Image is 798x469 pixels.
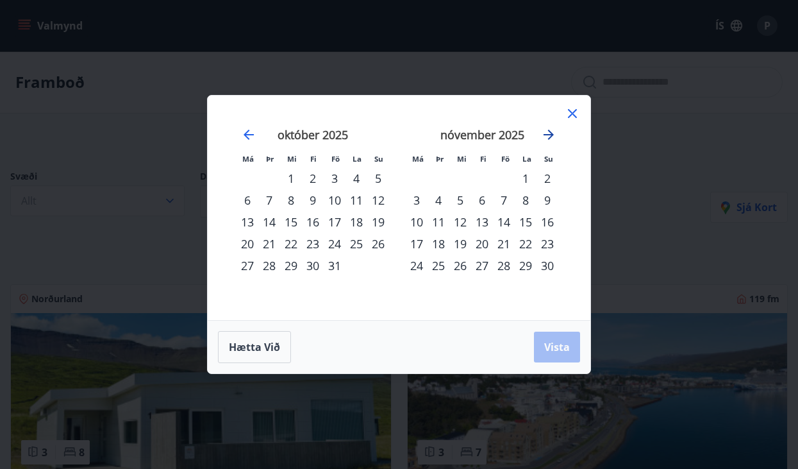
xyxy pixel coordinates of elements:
div: 29 [280,255,302,277]
div: 2 [536,167,558,189]
td: Choose miðvikudagur, 1. október 2025 as your check-in date. It’s available. [280,167,302,189]
div: 20 [237,233,258,255]
div: 11 [428,211,449,233]
div: 17 [324,211,345,233]
div: 14 [258,211,280,233]
div: 3 [406,189,428,211]
div: 31 [324,255,345,277]
td: Choose miðvikudagur, 19. nóvember 2025 as your check-in date. It’s available. [449,233,471,255]
div: 3 [324,167,345,189]
small: Mi [457,154,467,164]
td: Choose miðvikudagur, 15. október 2025 as your check-in date. It’s available. [280,211,302,233]
div: 15 [280,211,302,233]
small: Fi [310,154,317,164]
td: Choose laugardagur, 22. nóvember 2025 as your check-in date. It’s available. [515,233,536,255]
td: Choose fimmtudagur, 27. nóvember 2025 as your check-in date. It’s available. [471,255,493,277]
div: 26 [449,255,471,277]
div: 13 [471,211,493,233]
div: 18 [345,211,367,233]
td: Choose mánudagur, 17. nóvember 2025 as your check-in date. It’s available. [406,233,428,255]
div: 24 [324,233,345,255]
small: Su [374,154,383,164]
td: Choose mánudagur, 6. október 2025 as your check-in date. It’s available. [237,189,258,211]
div: 20 [471,233,493,255]
td: Choose miðvikudagur, 22. október 2025 as your check-in date. It’s available. [280,233,302,255]
td: Choose sunnudagur, 12. október 2025 as your check-in date. It’s available. [367,189,389,211]
div: 24 [406,255,428,277]
div: 8 [515,189,536,211]
div: 8 [280,189,302,211]
div: 4 [428,189,449,211]
td: Choose mánudagur, 20. október 2025 as your check-in date. It’s available. [237,233,258,255]
td: Choose sunnudagur, 2. nóvember 2025 as your check-in date. It’s available. [536,167,558,189]
td: Choose föstudagur, 14. nóvember 2025 as your check-in date. It’s available. [493,211,515,233]
div: 6 [237,189,258,211]
div: 7 [493,189,515,211]
td: Choose sunnudagur, 30. nóvember 2025 as your check-in date. It’s available. [536,255,558,277]
td: Choose þriðjudagur, 18. nóvember 2025 as your check-in date. It’s available. [428,233,449,255]
small: La [522,154,531,164]
div: 15 [515,211,536,233]
td: Choose þriðjudagur, 14. október 2025 as your check-in date. It’s available. [258,211,280,233]
td: Choose laugardagur, 11. október 2025 as your check-in date. It’s available. [345,189,367,211]
td: Choose fimmtudagur, 20. nóvember 2025 as your check-in date. It’s available. [471,233,493,255]
div: 5 [449,189,471,211]
td: Choose fimmtudagur, 2. október 2025 as your check-in date. It’s available. [302,167,324,189]
td: Choose þriðjudagur, 7. október 2025 as your check-in date. It’s available. [258,189,280,211]
div: 7 [258,189,280,211]
small: La [353,154,362,164]
small: Má [412,154,424,164]
div: 9 [536,189,558,211]
div: 5 [367,167,389,189]
div: 19 [449,233,471,255]
td: Choose sunnudagur, 9. nóvember 2025 as your check-in date. It’s available. [536,189,558,211]
td: Choose laugardagur, 25. október 2025 as your check-in date. It’s available. [345,233,367,255]
td: Choose föstudagur, 28. nóvember 2025 as your check-in date. It’s available. [493,255,515,277]
small: Þr [266,154,274,164]
td: Choose föstudagur, 21. nóvember 2025 as your check-in date. It’s available. [493,233,515,255]
div: 25 [345,233,367,255]
div: 4 [345,167,367,189]
td: Choose mánudagur, 24. nóvember 2025 as your check-in date. It’s available. [406,255,428,277]
td: Choose laugardagur, 1. nóvember 2025 as your check-in date. It’s available. [515,167,536,189]
div: 23 [302,233,324,255]
td: Choose mánudagur, 13. október 2025 as your check-in date. It’s available. [237,211,258,233]
td: Choose sunnudagur, 23. nóvember 2025 as your check-in date. It’s available. [536,233,558,255]
td: Choose þriðjudagur, 11. nóvember 2025 as your check-in date. It’s available. [428,211,449,233]
div: 11 [345,189,367,211]
div: 6 [471,189,493,211]
td: Choose fimmtudagur, 9. október 2025 as your check-in date. It’s available. [302,189,324,211]
td: Choose fimmtudagur, 30. október 2025 as your check-in date. It’s available. [302,255,324,277]
td: Choose þriðjudagur, 21. október 2025 as your check-in date. It’s available. [258,233,280,255]
td: Choose laugardagur, 29. nóvember 2025 as your check-in date. It’s available. [515,255,536,277]
div: 1 [515,167,536,189]
td: Choose mánudagur, 10. nóvember 2025 as your check-in date. It’s available. [406,211,428,233]
div: 2 [302,167,324,189]
div: 13 [237,211,258,233]
div: 10 [406,211,428,233]
strong: nóvember 2025 [440,127,524,142]
small: Mi [287,154,297,164]
td: Choose laugardagur, 4. október 2025 as your check-in date. It’s available. [345,167,367,189]
td: Choose miðvikudagur, 29. október 2025 as your check-in date. It’s available. [280,255,302,277]
div: 22 [280,233,302,255]
div: 29 [515,255,536,277]
div: Calendar [223,111,575,305]
td: Choose fimmtudagur, 16. október 2025 as your check-in date. It’s available. [302,211,324,233]
div: 28 [493,255,515,277]
td: Choose miðvikudagur, 5. nóvember 2025 as your check-in date. It’s available. [449,189,471,211]
td: Choose fimmtudagur, 23. október 2025 as your check-in date. It’s available. [302,233,324,255]
div: 9 [302,189,324,211]
div: 30 [302,255,324,277]
div: 22 [515,233,536,255]
td: Choose fimmtudagur, 6. nóvember 2025 as your check-in date. It’s available. [471,189,493,211]
small: Fi [480,154,486,164]
small: Fö [501,154,510,164]
td: Choose laugardagur, 15. nóvember 2025 as your check-in date. It’s available. [515,211,536,233]
div: 18 [428,233,449,255]
div: 17 [406,233,428,255]
div: Move backward to switch to the previous month. [241,127,256,142]
div: 19 [367,211,389,233]
td: Choose mánudagur, 27. október 2025 as your check-in date. It’s available. [237,255,258,277]
div: 28 [258,255,280,277]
